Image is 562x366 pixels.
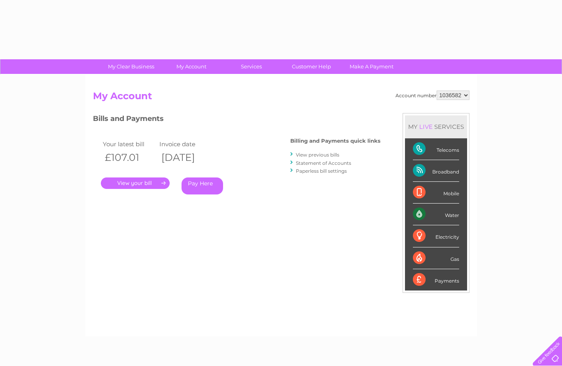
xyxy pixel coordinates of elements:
[339,59,404,74] a: Make A Payment
[405,115,467,138] div: MY SERVICES
[418,123,434,130] div: LIVE
[101,149,158,166] th: £107.01
[413,225,459,247] div: Electricity
[93,91,469,106] h2: My Account
[182,177,223,194] a: Pay Here
[413,247,459,269] div: Gas
[98,59,164,74] a: My Clear Business
[413,204,459,225] div: Water
[413,269,459,291] div: Payments
[296,152,339,158] a: View previous bills
[296,160,351,166] a: Statement of Accounts
[395,91,469,100] div: Account number
[101,139,158,149] td: Your latest bill
[93,113,380,127] h3: Bills and Payments
[413,138,459,160] div: Telecoms
[159,59,224,74] a: My Account
[290,138,380,144] h4: Billing and Payments quick links
[413,160,459,182] div: Broadband
[219,59,284,74] a: Services
[157,149,214,166] th: [DATE]
[101,177,170,189] a: .
[279,59,344,74] a: Customer Help
[296,168,347,174] a: Paperless bill settings
[413,182,459,204] div: Mobile
[157,139,214,149] td: Invoice date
